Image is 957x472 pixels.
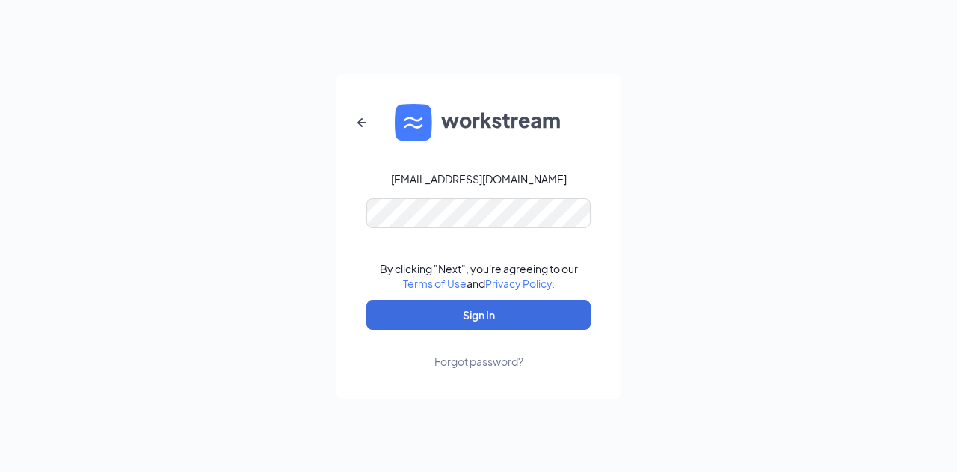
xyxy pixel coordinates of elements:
svg: ArrowLeftNew [353,114,371,132]
div: [EMAIL_ADDRESS][DOMAIN_NAME] [391,171,567,186]
button: ArrowLeftNew [344,105,380,141]
div: By clicking "Next", you're agreeing to our and . [380,261,578,291]
a: Forgot password? [434,330,523,369]
a: Terms of Use [403,277,467,290]
div: Forgot password? [434,354,523,369]
a: Privacy Policy [485,277,552,290]
button: Sign In [366,300,591,330]
img: WS logo and Workstream text [395,104,562,141]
